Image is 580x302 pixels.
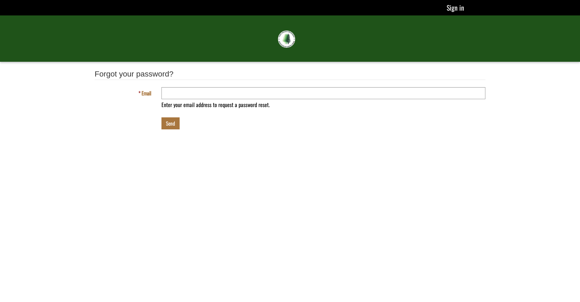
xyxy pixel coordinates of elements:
[161,87,485,99] input: Email is a required field.
[161,101,270,109] span: Enter your email address to request a password reset.
[95,70,173,78] span: Forgot your password?
[278,31,295,48] img: FRIAA Submissions Portal
[142,89,151,97] span: Email
[161,117,180,129] button: Send
[447,2,464,13] a: Sign in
